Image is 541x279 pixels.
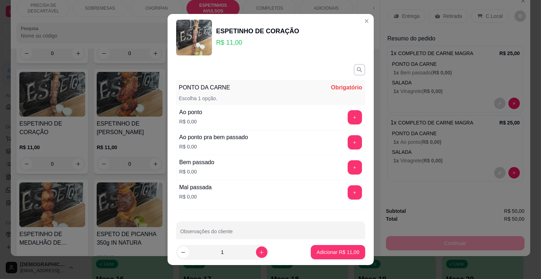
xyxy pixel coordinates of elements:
[178,246,189,258] button: decrease-product-quantity
[179,158,214,167] div: Bem passado
[179,95,217,102] p: Escolha 1 opção.
[348,160,362,175] button: add
[179,133,248,142] div: Ao ponto pra bem passado
[331,83,362,92] p: Obrigatório
[180,231,361,238] input: Observações do cliente
[348,110,362,124] button: add
[216,26,299,36] div: ESPETINHO DE CORAÇÃO
[179,118,202,125] p: R$ 0,00
[216,38,299,48] p: R$ 11,00
[256,246,267,258] button: increase-product-quantity
[179,108,202,117] div: Ao ponto
[179,168,214,175] p: R$ 0,00
[179,193,212,200] p: R$ 0,00
[348,135,362,150] button: add
[317,249,359,256] p: Adicionar R$ 11,00
[179,83,230,92] p: PONTO DA CARNE
[179,143,248,150] p: R$ 0,00
[311,245,365,259] button: Adicionar R$ 11,00
[348,185,362,200] button: add
[176,20,212,55] img: product-image
[179,183,212,192] div: Mal passada
[361,15,372,27] button: Close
